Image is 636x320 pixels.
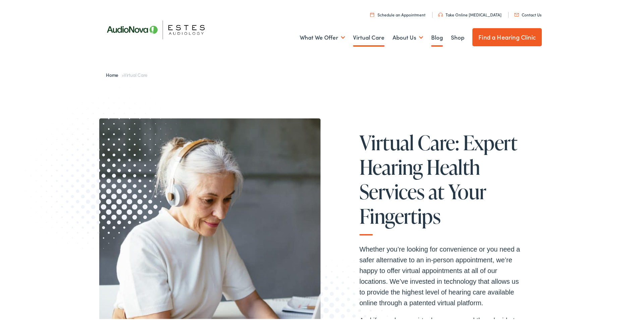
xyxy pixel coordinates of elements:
[124,70,148,77] span: Virtual Care
[359,243,520,307] p: Whether you’re looking for convenience or you need a safer alternative to an in-person appointmen...
[370,10,425,16] a: Schedule an Appointment
[353,24,385,49] a: Virtual Care
[15,75,192,258] img: Graphic image with a halftone pattern, contributing to the site's visual design.
[428,179,445,201] span: at
[472,27,542,45] a: Find a Hearing Clinic
[106,70,122,77] a: Home
[370,11,374,15] img: utility icon
[106,70,148,77] span: »
[448,179,486,201] span: Your
[359,130,414,152] span: Virtual
[514,12,519,15] img: utility icon
[514,10,541,16] a: Contact Us
[359,204,441,226] span: Fingertips
[451,24,464,49] a: Shop
[438,11,443,15] img: utility icon
[359,179,424,201] span: Services
[426,155,480,177] span: Health
[438,10,502,16] a: Take Online [MEDICAL_DATA]
[463,130,517,152] span: Expert
[418,130,459,152] span: Care:
[431,24,443,49] a: Blog
[359,155,423,177] span: Hearing
[300,24,345,49] a: What We Offer
[393,24,423,49] a: About Us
